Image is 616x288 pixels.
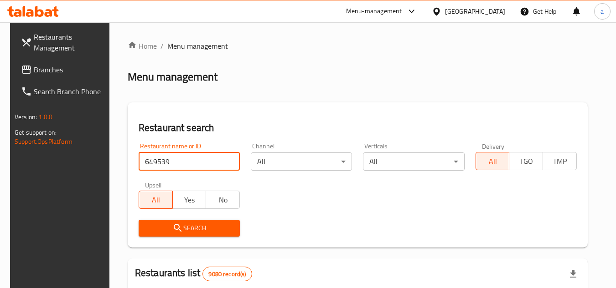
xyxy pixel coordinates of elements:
div: [GEOGRAPHIC_DATA] [445,6,505,16]
span: a [600,6,604,16]
a: Support.OpsPlatform [15,136,72,147]
div: All [251,152,352,171]
div: Menu-management [346,6,402,17]
button: No [206,191,240,209]
span: TGO [513,155,539,168]
span: 1.0.0 [38,111,52,123]
span: Branches [34,64,106,75]
div: All [363,152,464,171]
label: Delivery [482,143,505,149]
div: Export file [562,263,584,285]
span: Search Branch Phone [34,86,106,97]
button: TGO [509,152,543,170]
span: Yes [176,193,203,207]
div: Total records count [202,267,252,281]
span: 9080 record(s) [203,270,251,278]
span: All [480,155,506,168]
button: All [476,152,510,170]
a: Search Branch Phone [14,81,113,102]
span: TMP [547,155,573,168]
span: Restaurants Management [34,31,106,53]
span: Get support on: [15,126,57,138]
h2: Menu management [128,70,217,84]
span: Search [146,222,233,234]
h2: Restaurant search [139,121,577,135]
nav: breadcrumb [128,40,588,51]
input: Search for restaurant name or ID.. [139,152,240,171]
li: / [160,40,164,51]
button: Search [139,220,240,237]
a: Home [128,40,157,51]
h2: Restaurants list [135,266,252,281]
span: No [210,193,236,207]
span: Version: [15,111,37,123]
a: Restaurants Management [14,26,113,59]
button: Yes [172,191,207,209]
span: Menu management [167,40,228,51]
button: All [139,191,173,209]
label: Upsell [145,182,162,188]
a: Branches [14,59,113,81]
span: All [143,193,169,207]
button: TMP [543,152,577,170]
